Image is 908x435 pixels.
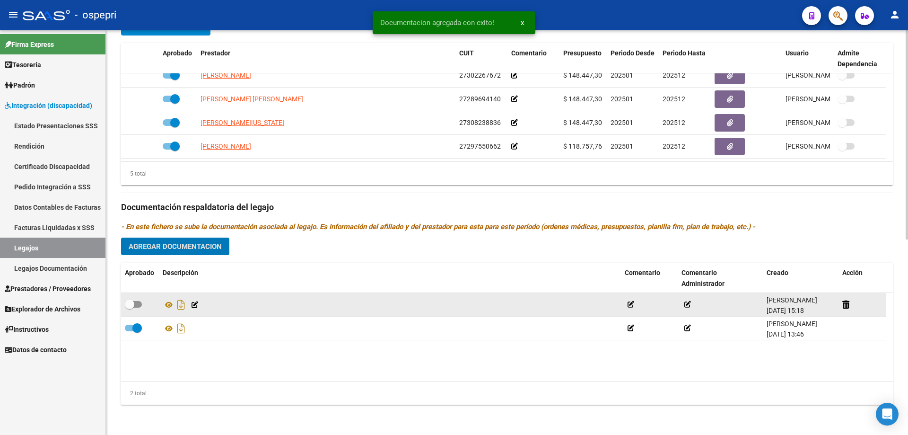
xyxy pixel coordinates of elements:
[786,49,809,57] span: Usuario
[459,142,501,150] span: 27297550662
[121,169,147,179] div: 5 total
[678,263,763,294] datatable-header-cell: Comentario Administrador
[611,71,633,79] span: 202501
[786,71,860,79] span: [PERSON_NAME] [DATE]
[201,49,230,57] span: Prestador
[380,18,494,27] span: Documentacion agregada con exito!
[455,43,507,74] datatable-header-cell: CUIT
[663,142,685,150] span: 202512
[121,238,229,255] button: Agregar Documentacion
[159,43,197,74] datatable-header-cell: Aprobado
[201,71,251,79] span: [PERSON_NAME]
[681,269,725,287] span: Comentario Administrador
[121,388,147,399] div: 2 total
[197,43,455,74] datatable-header-cell: Prestador
[767,307,804,314] span: [DATE] 15:18
[75,5,116,26] span: - ospepri
[782,43,834,74] datatable-header-cell: Usuario
[459,95,501,103] span: 27289694140
[659,43,711,74] datatable-header-cell: Periodo Hasta
[876,403,899,426] div: Open Intercom Messenger
[459,71,501,79] span: 27302267672
[5,284,91,294] span: Prestadores / Proveedores
[663,49,706,57] span: Periodo Hasta
[625,269,660,276] span: Comentario
[459,49,474,57] span: CUIT
[121,201,893,214] h3: Documentación respaldatoria del legajo
[663,95,685,103] span: 202512
[511,49,547,57] span: Comentario
[175,321,187,336] i: Descargar documento
[611,95,633,103] span: 202501
[611,142,633,150] span: 202501
[159,263,621,294] datatable-header-cell: Descripción
[786,95,860,103] span: [PERSON_NAME] [DATE]
[607,43,659,74] datatable-header-cell: Periodo Desde
[834,43,886,74] datatable-header-cell: Admite Dependencia
[621,263,678,294] datatable-header-cell: Comentario
[8,9,19,20] mat-icon: menu
[563,49,602,57] span: Presupuesto
[559,43,607,74] datatable-header-cell: Presupuesto
[121,263,159,294] datatable-header-cell: Aprobado
[767,320,817,328] span: [PERSON_NAME]
[563,142,602,150] span: $ 118.757,76
[663,71,685,79] span: 202512
[5,100,92,111] span: Integración (discapacidad)
[5,60,41,70] span: Tesorería
[763,263,838,294] datatable-header-cell: Creado
[201,119,284,126] span: [PERSON_NAME][US_STATE]
[767,296,817,304] span: [PERSON_NAME]
[842,269,863,276] span: Acción
[175,297,187,312] i: Descargar documento
[507,43,559,74] datatable-header-cell: Comentario
[786,119,860,126] span: [PERSON_NAME] [DATE]
[521,18,524,27] span: x
[163,269,198,276] span: Descripción
[611,119,633,126] span: 202501
[5,304,80,314] span: Explorador de Archivos
[767,330,804,338] span: [DATE] 13:46
[201,142,251,150] span: [PERSON_NAME]
[5,80,35,90] span: Padrón
[125,269,154,276] span: Aprobado
[611,49,655,57] span: Periodo Desde
[838,263,886,294] datatable-header-cell: Acción
[513,14,532,31] button: x
[563,95,602,103] span: $ 148.447,30
[201,95,303,103] span: [PERSON_NAME] [PERSON_NAME]
[5,324,49,335] span: Instructivos
[163,49,192,57] span: Aprobado
[563,71,602,79] span: $ 148.447,30
[838,49,877,68] span: Admite Dependencia
[786,142,860,150] span: [PERSON_NAME] [DATE]
[5,345,67,355] span: Datos de contacto
[459,119,501,126] span: 27308238836
[121,222,755,231] i: - En este fichero se sube la documentación asociada al legajo. Es información del afiliado y del ...
[767,269,788,276] span: Creado
[129,242,222,251] span: Agregar Documentacion
[5,39,54,50] span: Firma Express
[663,119,685,126] span: 202512
[563,119,602,126] span: $ 148.447,30
[889,9,900,20] mat-icon: person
